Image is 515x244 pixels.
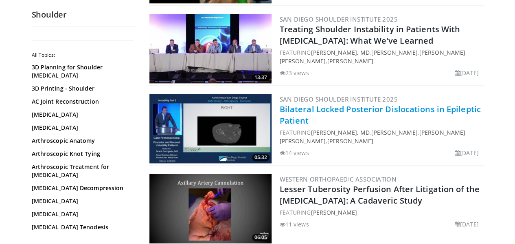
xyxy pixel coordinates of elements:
[32,197,131,205] a: [MEDICAL_DATA]
[455,220,479,228] li: [DATE]
[280,184,480,206] a: Lesser Tuberosity Perfusion After Litigation of the [MEDICAL_DATA]: A Cadaveric Study
[280,137,326,145] a: [PERSON_NAME]
[280,220,309,228] li: 11 views
[280,208,482,217] div: FEATURING
[32,9,136,20] h2: Shoulder
[311,209,357,216] a: [PERSON_NAME]
[455,69,479,77] li: [DATE]
[311,129,370,136] a: [PERSON_NAME], MD
[419,49,465,56] a: [PERSON_NAME]
[327,137,373,145] a: [PERSON_NAME]
[280,149,309,157] li: 14 views
[32,150,131,158] a: Arthroscopic Knot Tying
[149,14,272,83] a: 13:37
[32,223,131,231] a: [MEDICAL_DATA] Tenodesis
[252,234,270,241] span: 06:05
[32,184,131,192] a: [MEDICAL_DATA] Decompression
[371,129,417,136] a: [PERSON_NAME]
[32,52,134,58] h2: All Topics:
[149,174,272,243] a: 06:05
[280,104,481,126] a: Bilateral Locked Posterior Dislocations in Epileptic Patient
[280,95,398,103] a: San Diego Shoulder Institute 2025
[419,129,465,136] a: [PERSON_NAME]
[32,111,131,119] a: [MEDICAL_DATA]
[32,163,131,179] a: Arthroscopic Treatment for [MEDICAL_DATA]
[149,14,272,83] img: c94281fe-92dc-4757-a228-7e308c7dd9b7.300x170_q85_crop-smart_upscale.jpg
[149,174,272,243] img: 1e4eac3b-e90a-4cc2-bb07-42ccc2b4e285.300x170_q85_crop-smart_upscale.jpg
[280,24,460,46] a: Treating Shoulder Instability in Patients With [MEDICAL_DATA]: What We've Learned
[252,74,270,81] span: 13:37
[280,69,309,77] li: 23 views
[280,57,326,65] a: [PERSON_NAME]
[280,128,482,145] div: FEATURING , , , ,
[311,49,370,56] a: [PERSON_NAME], MD
[32,84,131,93] a: 3D Printing - Shoulder
[280,15,398,23] a: San Diego Shoulder Institute 2025
[280,175,397,183] a: Western Orthopaedic Association
[32,63,131,80] a: 3D Planning for Shoulder [MEDICAL_DATA]
[149,94,272,163] a: 05:32
[252,154,270,161] span: 05:32
[455,149,479,157] li: [DATE]
[32,124,131,132] a: [MEDICAL_DATA]
[32,210,131,218] a: [MEDICAL_DATA]
[149,94,272,163] img: 62596bc6-63d7-4429-bb8d-708b1a4f69e0.300x170_q85_crop-smart_upscale.jpg
[327,57,373,65] a: [PERSON_NAME]
[280,48,482,65] div: FEATURING , , , ,
[32,98,131,106] a: AC Joint Reconstruction
[32,137,131,145] a: Arthroscopic Anatomy
[371,49,417,56] a: [PERSON_NAME]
